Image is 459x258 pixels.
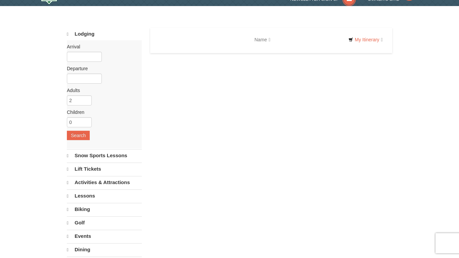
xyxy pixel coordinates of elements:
[67,216,142,229] a: Golf
[67,149,142,162] a: Snow Sports Lessons
[67,230,142,243] a: Events
[67,176,142,189] a: Activities & Attractions
[67,203,142,216] a: Biking
[344,35,387,45] a: My Itinerary
[67,131,90,140] button: Search
[67,43,137,50] label: Arrival
[67,87,137,94] label: Adults
[67,109,137,116] label: Children
[67,243,142,256] a: Dining
[67,189,142,202] a: Lessons
[67,163,142,175] a: Lift Tickets
[249,33,275,46] a: Name
[67,28,142,40] a: Lodging
[67,65,137,72] label: Departure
